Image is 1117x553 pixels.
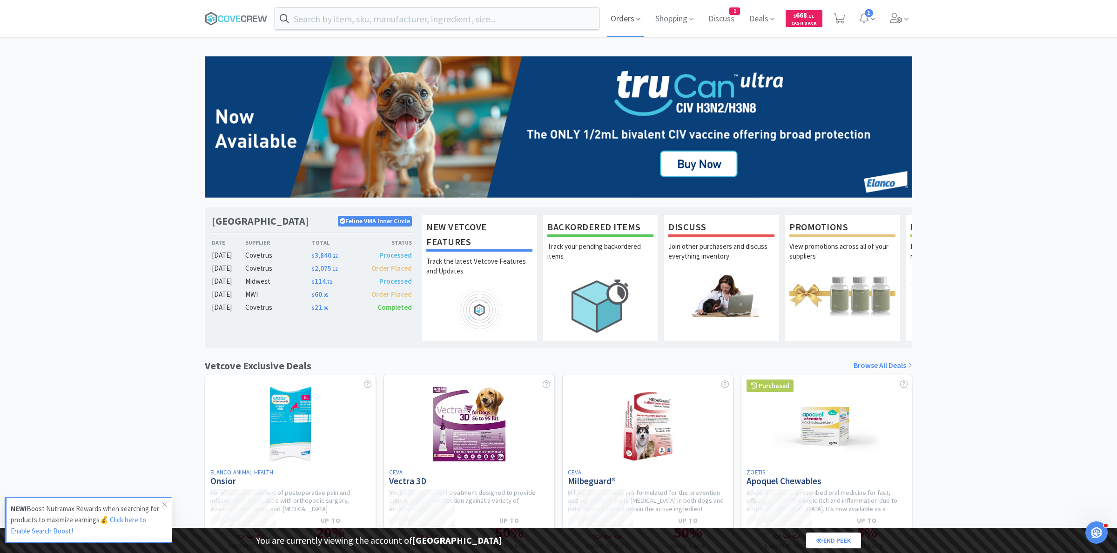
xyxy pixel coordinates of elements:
[547,220,653,237] h1: Backordered Items
[11,504,27,513] strong: NEW!
[807,13,814,19] span: . 11
[290,517,370,525] h4: Up to
[338,216,412,226] p: Feline VMA Inner Circle
[426,289,532,331] img: hero_feature_roadmap.png
[547,274,653,338] img: hero_backorders.png
[379,277,412,286] span: Processed
[854,360,912,372] a: Browse All Deals
[312,279,315,285] span: $
[865,9,873,17] span: 1
[806,533,861,548] a: End Peek
[789,241,895,274] p: View promotions across all of your suppliers
[326,279,332,285] span: . 72
[784,214,901,341] a: PromotionsView promotions across all of your suppliers
[245,302,312,313] div: Covetrus
[910,220,1016,237] h1: Free Samples
[910,241,1016,274] p: Request free samples on the newest veterinary products
[789,274,895,316] img: hero_promotions.png
[730,8,740,14] span: 2
[379,251,412,260] span: Processed
[212,214,309,228] h1: [GEOGRAPHIC_DATA]
[312,292,315,298] span: $
[791,21,817,27] span: Cash Back
[794,11,814,20] span: 668
[312,305,315,311] span: $
[542,214,659,341] a: Backordered ItemsTrack your pending backordered items
[212,302,412,313] a: [DATE]Covetrus$21.06Completed
[212,250,412,261] a: [DATE]Covetrus$3,840.22Processed
[245,263,312,274] div: Covetrus
[910,274,1016,316] img: hero_samples.png
[212,302,245,313] div: [DATE]
[312,251,337,260] span: 3,840
[212,263,245,274] div: [DATE]
[212,289,412,300] a: [DATE]MWI$60.05Order Placed
[1085,521,1108,544] iframe: Intercom live chat
[663,214,780,341] a: DiscussJoin other purchasers and discuss everything inventory
[212,276,245,287] div: [DATE]
[245,276,312,287] div: Midwest
[331,253,337,259] span: . 22
[426,220,532,252] h1: New Vetcove Features
[827,517,907,525] h4: Up to
[371,290,412,299] span: Order Placed
[668,241,774,274] p: Join other purchasers and discuss everything inventory
[547,241,653,274] p: Track your pending backordered items
[371,264,412,273] span: Order Placed
[11,503,162,537] p: Boost Nutramax Rewards when searching for products to maximize earnings💰.
[412,534,502,546] strong: [GEOGRAPHIC_DATA]
[212,276,412,287] a: [DATE]Midwest$114.72Processed
[312,264,337,273] span: 2,075
[786,6,822,31] a: $668.11Cash Back
[789,220,895,237] h1: Promotions
[5,497,172,543] a: NEW!Boost Nutramax Rewards when searching for products to maximize earnings💰.Click here to Enable...
[421,214,538,341] a: New Vetcove FeaturesTrack the latest Vetcove Features and Updates
[275,8,599,29] input: Search by item, sku, manufacturer, ingredient, size...
[705,15,738,23] a: Discuss2
[668,220,774,237] h1: Discuss
[312,277,332,286] span: 114
[322,292,328,298] span: . 05
[331,266,337,272] span: . 12
[245,250,312,261] div: Covetrus
[212,250,245,261] div: [DATE]
[668,274,774,316] img: hero_discuss.png
[905,214,1022,341] a: Free SamplesRequest free samples on the newest veterinary products
[312,266,315,272] span: $
[245,238,312,247] div: Supplier
[377,303,412,312] span: Completed
[648,525,728,540] h1: 50 %
[794,13,796,19] span: $
[212,263,412,274] a: [DATE]Covetrus$2,075.12Order Placed
[469,525,549,540] h1: 50 %
[205,56,912,198] img: 70ef68cc05284f7981273fc53a7214b3.png
[312,238,362,247] div: Total
[205,358,311,374] h1: Vetcove Exclusive Deals
[245,289,312,300] div: MWI
[312,290,328,299] span: 60
[312,253,315,259] span: $
[256,533,502,548] p: You are currently viewing the account of
[312,303,328,312] span: 21
[212,289,245,300] div: [DATE]
[322,305,328,311] span: . 06
[290,525,370,540] h1: 20 %
[648,517,728,525] h4: Up to
[469,517,549,525] h4: Up to
[426,256,532,289] p: Track the latest Vetcove Features and Updates
[212,238,245,247] div: Date
[827,525,907,540] h1: 5 %
[362,238,412,247] div: Status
